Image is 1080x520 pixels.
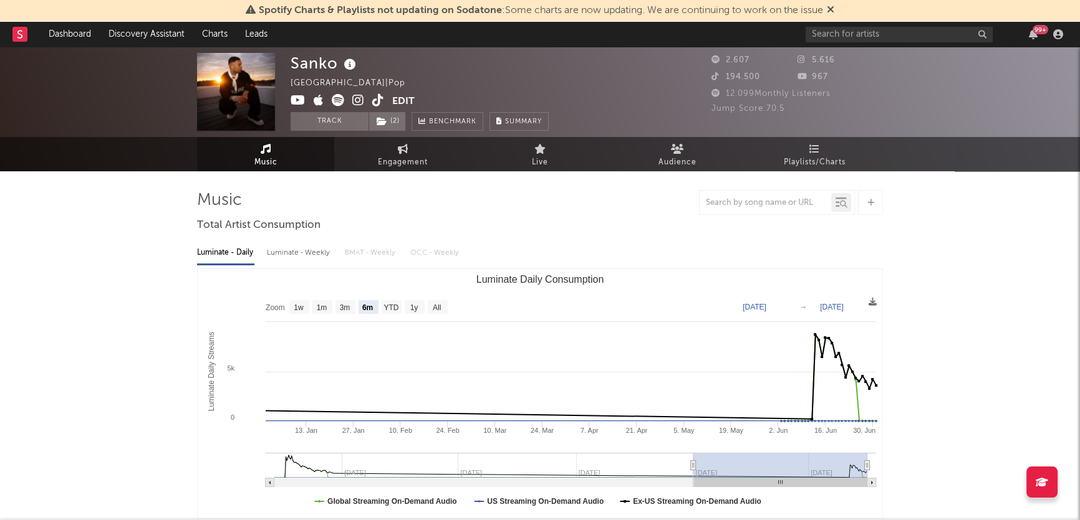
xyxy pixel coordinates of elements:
[609,137,746,171] a: Audience
[746,137,883,171] a: Playlists/Charts
[633,497,761,506] text: Ex-US Streaming On-Demand Audio
[294,303,304,312] text: 1w
[711,105,784,113] span: Jump Score: 70.5
[1029,29,1038,39] button: 99+
[673,427,695,434] text: 5. May
[334,137,471,171] a: Engagement
[266,303,285,312] text: Zoom
[291,53,359,73] div: Sanko
[820,303,844,311] text: [DATE]
[231,414,234,421] text: 0
[197,242,254,263] div: Luminate - Daily
[827,6,834,16] span: Dismiss
[853,427,875,434] text: 30. Jun
[342,427,365,434] text: 27. Jan
[198,269,882,518] svg: Luminate Daily Consumption
[378,155,428,170] span: Engagement
[236,22,276,47] a: Leads
[626,427,648,434] text: 21. Apr
[383,303,398,312] text: YTD
[814,427,837,434] text: 16. Jun
[100,22,193,47] a: Discovery Assistant
[483,427,507,434] text: 10. Mar
[259,6,502,16] span: Spotify Charts & Playlists not updating on Sodatone
[254,155,277,170] span: Music
[410,303,418,312] text: 1y
[340,303,350,312] text: 3m
[700,198,831,208] input: Search by song name or URL
[369,112,406,131] span: ( 2 )
[799,303,807,311] text: →
[532,155,548,170] span: Live
[487,497,604,506] text: US Streaming On-Demand Audio
[711,73,760,81] span: 194.500
[362,303,373,312] text: 6m
[505,118,542,125] span: Summary
[429,115,476,130] span: Benchmark
[317,303,327,312] text: 1m
[267,242,332,263] div: Luminate - Weekly
[531,427,554,434] text: 24. Mar
[798,56,835,64] span: 5.616
[197,218,321,233] span: Total Artist Consumption
[581,427,599,434] text: 7. Apr
[719,427,744,434] text: 19. May
[389,427,412,434] text: 10. Feb
[193,22,236,47] a: Charts
[227,364,234,372] text: 5k
[743,303,766,311] text: [DATE]
[369,112,405,131] button: (2)
[412,112,483,131] a: Benchmark
[291,112,369,131] button: Track
[207,332,216,411] text: Luminate Daily Streams
[806,27,993,42] input: Search for artists
[711,90,831,98] span: 12.099 Monthly Listeners
[798,73,828,81] span: 967
[436,427,459,434] text: 24. Feb
[433,303,441,312] text: All
[769,427,788,434] text: 2. Jun
[291,76,420,91] div: [GEOGRAPHIC_DATA] | Pop
[471,137,609,171] a: Live
[295,427,317,434] text: 13. Jan
[711,56,750,64] span: 2.607
[1033,25,1048,34] div: 99 +
[658,155,697,170] span: Audience
[476,274,604,285] text: Luminate Daily Consumption
[392,94,415,110] button: Edit
[489,112,549,131] button: Summary
[197,137,334,171] a: Music
[784,155,846,170] span: Playlists/Charts
[327,497,457,506] text: Global Streaming On-Demand Audio
[259,6,823,16] span: : Some charts are now updating. We are continuing to work on the issue
[40,22,100,47] a: Dashboard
